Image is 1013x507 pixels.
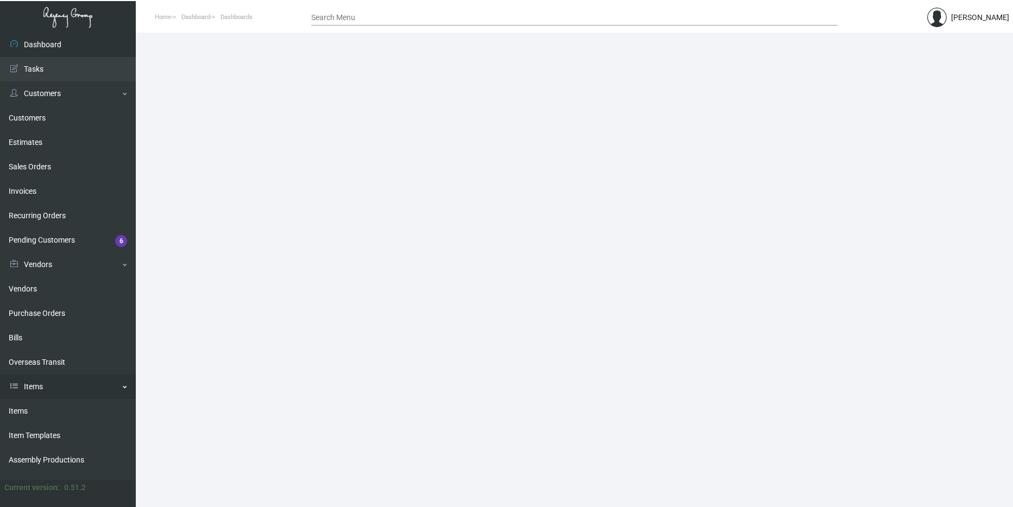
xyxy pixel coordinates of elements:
[64,482,86,493] div: 0.51.2
[951,12,1009,23] div: [PERSON_NAME]
[221,14,253,21] span: Dashboards
[181,14,210,21] span: Dashboard
[155,14,171,21] span: Home
[927,8,947,27] img: admin@bootstrapmaster.com
[4,482,60,493] div: Current version:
